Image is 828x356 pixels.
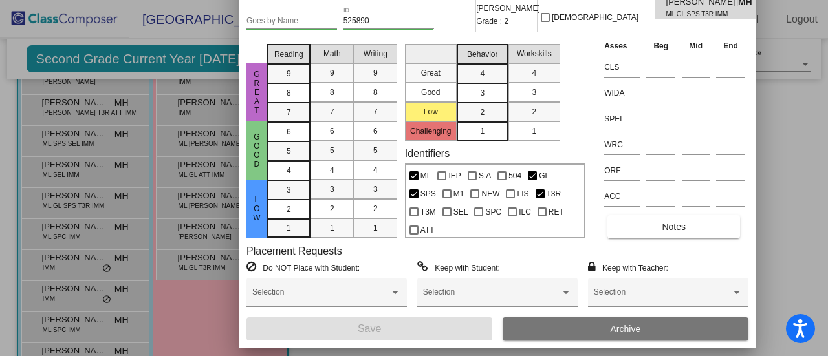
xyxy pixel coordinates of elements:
[713,39,748,53] th: End
[330,106,334,118] span: 7
[287,87,291,99] span: 8
[373,106,378,118] span: 7
[330,145,334,156] span: 5
[539,168,549,183] span: GL
[547,186,561,202] span: T3R
[467,48,497,60] span: Behavior
[485,204,501,220] span: SPC
[549,204,564,220] span: RET
[358,323,381,334] span: Save
[503,317,748,340] button: Archive
[373,203,378,215] span: 2
[666,9,729,19] span: ML GL SPS T3R IMM
[287,184,291,196] span: 3
[405,147,450,160] label: Identifiers
[532,87,536,98] span: 3
[373,183,378,195] span: 3
[448,168,461,183] span: IEP
[251,70,263,115] span: Great
[330,164,334,176] span: 4
[588,261,668,274] label: = Keep with Teacher:
[274,48,303,60] span: Reading
[662,222,686,232] span: Notes
[287,126,291,138] span: 6
[373,145,378,156] span: 5
[532,125,536,137] span: 1
[481,186,499,202] span: NEW
[604,135,640,154] input: assessment
[246,317,492,340] button: Save
[251,195,263,222] span: Low
[373,67,378,79] span: 9
[373,164,378,176] span: 4
[323,48,341,59] span: Math
[287,165,291,176] span: 4
[479,168,491,183] span: S:A
[420,186,436,202] span: SPS
[246,245,342,257] label: Placement Requests
[604,187,640,206] input: assessment
[330,67,334,79] span: 9
[453,186,464,202] span: M1
[604,58,640,77] input: assessment
[246,17,337,26] input: goes by name
[330,222,334,234] span: 1
[679,39,713,53] th: Mid
[420,222,435,238] span: ATT
[604,161,640,180] input: assessment
[552,10,638,25] span: [DEMOGRAPHIC_DATA]
[508,168,521,183] span: 504
[517,186,528,202] span: LIS
[532,67,536,79] span: 4
[330,183,334,195] span: 3
[420,204,436,220] span: T3M
[330,203,334,215] span: 2
[287,145,291,157] span: 5
[373,125,378,137] span: 6
[251,132,263,169] span: Good
[604,83,640,103] input: assessment
[480,125,485,137] span: 1
[517,48,552,59] span: Workskills
[373,222,378,234] span: 1
[480,68,485,79] span: 4
[643,39,679,53] th: Beg
[330,87,334,98] span: 8
[287,222,291,234] span: 1
[480,87,485,99] span: 3
[611,324,641,334] span: Archive
[607,215,740,238] button: Notes
[287,107,291,118] span: 7
[330,125,334,137] span: 6
[417,261,500,274] label: = Keep with Student:
[373,87,378,98] span: 8
[604,109,640,129] input: assessment
[420,168,431,183] span: ML
[601,39,643,53] th: Asses
[287,204,291,215] span: 2
[476,15,508,28] span: Grade : 2
[453,204,468,220] span: SEL
[480,107,485,118] span: 2
[343,17,434,26] input: Enter ID
[519,204,531,220] span: ILC
[246,261,360,274] label: = Do NOT Place with Student:
[532,106,536,118] span: 2
[287,68,291,79] span: 9
[364,48,387,59] span: Writing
